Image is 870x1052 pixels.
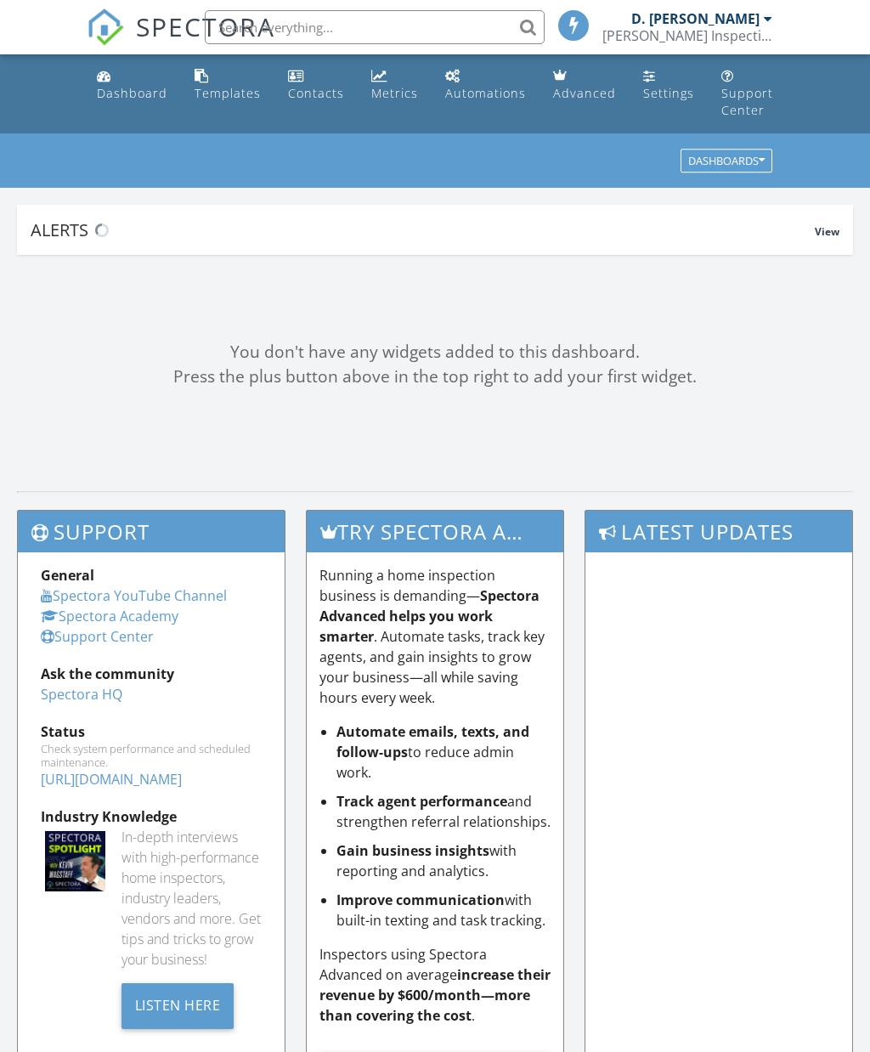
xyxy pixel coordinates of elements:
[41,721,262,742] div: Status
[17,340,853,365] div: You don't have any widgets added to this dashboard.
[445,85,526,101] div: Automations
[307,511,563,552] h3: Try spectora advanced [DATE]
[585,511,852,552] h3: Latest Updates
[319,586,540,646] strong: Spectora Advanced helps you work smarter
[319,944,551,1026] p: Inspectors using Spectora Advanced on average .
[336,891,505,909] strong: Improve communication
[688,156,765,167] div: Dashboards
[121,827,262,970] div: In-depth interviews with high-performance home inspectors, industry leaders, vendors and more. Ge...
[41,607,178,625] a: Spectora Academy
[41,742,262,769] div: Check system performance and scheduled maintenance.
[815,224,839,239] span: View
[681,150,772,173] button: Dashboards
[371,85,418,101] div: Metrics
[17,365,853,389] div: Press the plus button above in the top right to add your first widget.
[288,85,344,101] div: Contacts
[41,664,262,684] div: Ask the community
[41,586,227,605] a: Spectora YouTube Channel
[41,627,154,646] a: Support Center
[41,685,122,704] a: Spectora HQ
[87,23,275,59] a: SPECTORA
[18,511,285,552] h3: Support
[553,85,616,101] div: Advanced
[336,841,489,860] strong: Gain business insights
[336,791,551,832] li: and strengthen referral relationships.
[364,61,425,110] a: Metrics
[546,61,623,110] a: Advanced
[41,806,262,827] div: Industry Knowledge
[41,566,94,585] strong: General
[195,85,261,101] div: Templates
[715,61,780,127] a: Support Center
[87,8,124,46] img: The Best Home Inspection Software - Spectora
[438,61,533,110] a: Automations (Basic)
[90,61,174,110] a: Dashboard
[281,61,351,110] a: Contacts
[121,983,234,1029] div: Listen Here
[45,831,105,891] img: Spectoraspolightmain
[336,722,529,761] strong: Automate emails, texts, and follow-ups
[121,995,234,1014] a: Listen Here
[336,890,551,930] li: with built-in texting and task tracking.
[97,85,167,101] div: Dashboard
[319,565,551,708] p: Running a home inspection business is demanding— . Automate tasks, track key agents, and gain ins...
[31,218,815,241] div: Alerts
[319,965,551,1025] strong: increase their revenue by $600/month—more than covering the cost
[643,85,694,101] div: Settings
[188,61,268,110] a: Templates
[336,840,551,881] li: with reporting and analytics.
[602,27,772,44] div: Calhoun Inspection services, LLC.
[41,770,182,789] a: [URL][DOMAIN_NAME]
[636,61,701,110] a: Settings
[136,8,275,44] span: SPECTORA
[336,721,551,783] li: to reduce admin work.
[336,792,507,811] strong: Track agent performance
[721,85,773,118] div: Support Center
[631,10,760,27] div: D. [PERSON_NAME]
[205,10,545,44] input: Search everything...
